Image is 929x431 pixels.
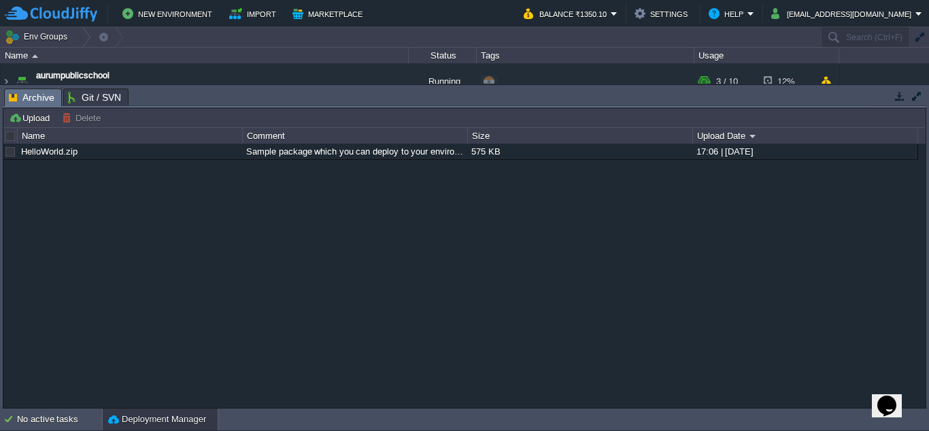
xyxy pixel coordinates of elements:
button: Balance ₹1350.10 [524,5,611,22]
div: Usage [695,48,839,63]
a: HelloWorld.zip [21,146,78,157]
button: Deployment Manager [108,413,206,426]
a: [DOMAIN_NAME] [36,82,99,96]
div: 12% [764,63,808,100]
div: Name [1,48,408,63]
div: Upload Date [694,128,917,144]
iframe: chat widget [872,377,915,417]
div: Size [469,128,692,144]
button: Env Groups [5,27,72,46]
button: Marketplace [292,5,367,22]
button: Upload [9,112,54,124]
a: aurumpublicschool [36,69,109,82]
button: [EMAIL_ADDRESS][DOMAIN_NAME] [771,5,915,22]
span: Archive [9,89,54,106]
img: CloudJiffy [5,5,97,22]
button: Import [229,5,280,22]
img: AMDAwAAAACH5BAEAAAAALAAAAAABAAEAAAICRAEAOw== [1,63,12,100]
img: AMDAwAAAACH5BAEAAAAALAAAAAABAAEAAAICRAEAOw== [32,54,38,58]
div: Comment [243,128,467,144]
button: Settings [635,5,692,22]
img: AMDAwAAAACH5BAEAAAAALAAAAAABAAEAAAICRAEAOw== [12,63,31,100]
div: Running [409,63,477,100]
div: 17:06 | [DATE] [693,144,917,159]
button: Delete [62,112,105,124]
span: Git / SVN [68,89,121,106]
div: 575 KB [468,144,692,159]
div: 3 / 10 [716,63,738,100]
div: Status [409,48,476,63]
button: New Environment [122,5,216,22]
div: Name [18,128,242,144]
button: Help [709,5,747,22]
div: Tags [477,48,694,63]
div: Sample package which you can deploy to your environment. Feel free to delete and upload a package... [243,144,467,159]
div: No active tasks [17,409,102,430]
